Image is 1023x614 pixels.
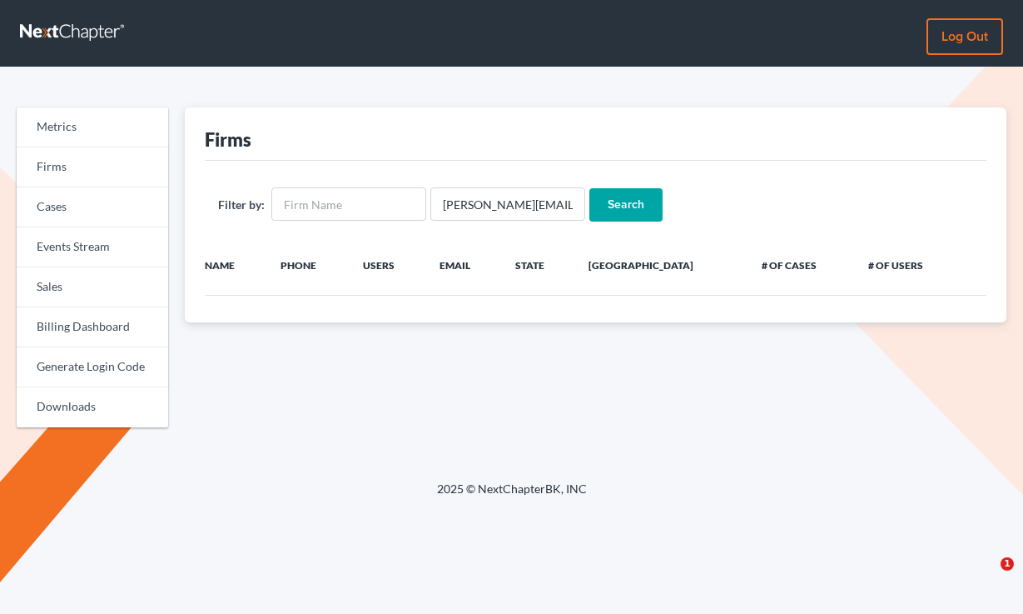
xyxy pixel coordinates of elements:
div: Firms [205,127,251,152]
th: # of Cases [748,248,856,282]
th: # of Users [855,248,962,282]
input: Users [430,187,585,221]
a: Metrics [17,107,168,147]
th: Phone [267,248,350,282]
a: Generate Login Code [17,347,168,387]
a: Events Stream [17,227,168,267]
th: Users [350,248,426,282]
th: State [502,248,575,282]
input: Firm Name [271,187,426,221]
a: Downloads [17,387,168,427]
th: [GEOGRAPHIC_DATA] [575,248,748,282]
a: Billing Dashboard [17,307,168,347]
label: Filter by: [218,196,265,213]
th: Name [185,248,268,282]
a: Firms [17,147,168,187]
a: Sales [17,267,168,307]
th: Email [426,248,502,282]
a: Cases [17,187,168,227]
a: Log out [926,18,1003,55]
span: 1 [1001,557,1014,571]
div: 2025 © NextChapterBK, INC [37,481,986,511]
input: Search [589,188,663,222]
iframe: Intercom live chat [966,557,1006,597]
